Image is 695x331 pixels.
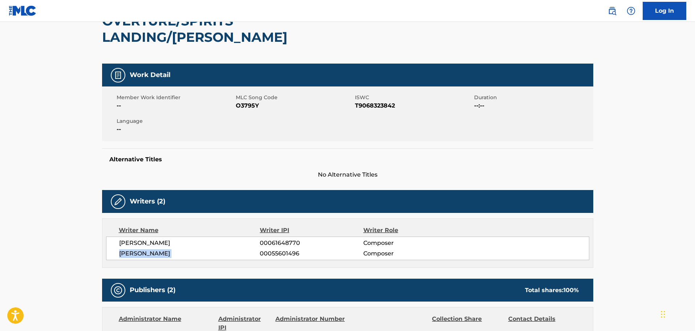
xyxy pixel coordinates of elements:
[236,94,353,101] span: MLC Song Code
[643,2,686,20] a: Log In
[363,249,457,258] span: Composer
[119,226,260,235] div: Writer Name
[102,13,397,45] h2: OVERTURE/SPIRITS LANDING/[PERSON_NAME]
[117,94,234,101] span: Member Work Identifier
[114,71,122,80] img: Work Detail
[355,101,472,110] span: T9068323842
[363,239,457,247] span: Composer
[661,303,665,325] div: Drag
[130,286,175,294] h5: Publishers (2)
[260,249,363,258] span: 00055601496
[474,94,591,101] span: Duration
[608,7,617,15] img: search
[109,156,586,163] h5: Alternative Titles
[236,101,353,110] span: O3795Y
[474,101,591,110] span: --:--
[624,4,638,18] div: Help
[260,226,363,235] div: Writer IPI
[627,7,635,15] img: help
[119,239,260,247] span: [PERSON_NAME]
[114,197,122,206] img: Writers
[605,4,619,18] a: Public Search
[130,197,165,206] h5: Writers (2)
[355,94,472,101] span: ISWC
[117,117,234,125] span: Language
[119,249,260,258] span: [PERSON_NAME]
[114,286,122,295] img: Publishers
[563,287,579,294] span: 100 %
[525,286,579,295] div: Total shares:
[117,101,234,110] span: --
[363,226,457,235] div: Writer Role
[117,125,234,134] span: --
[130,71,170,79] h5: Work Detail
[102,170,593,179] span: No Alternative Titles
[260,239,363,247] span: 00061648770
[9,5,37,16] img: MLC Logo
[659,296,695,331] iframe: Chat Widget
